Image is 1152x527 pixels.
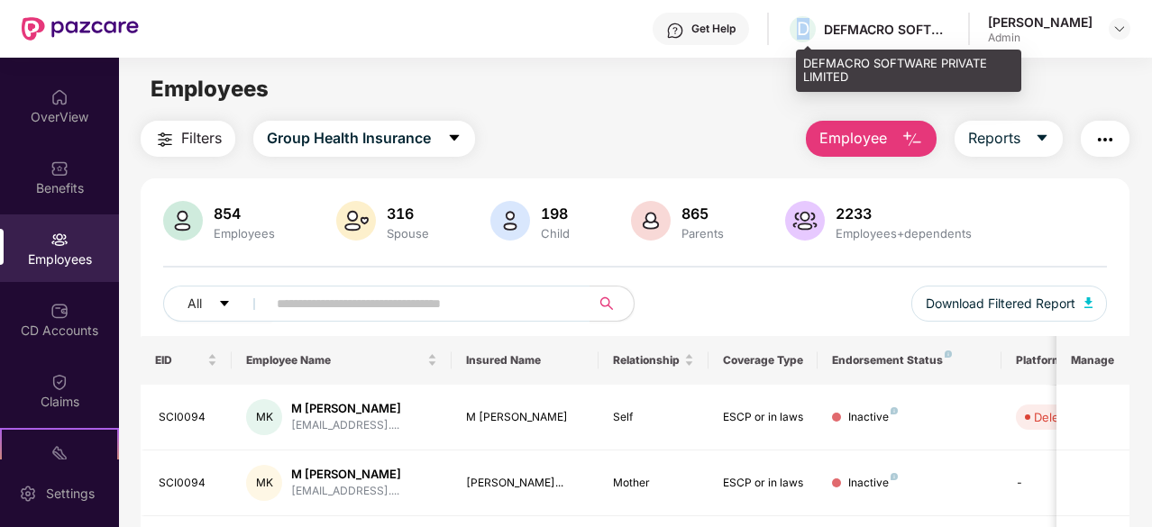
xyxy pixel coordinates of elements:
[50,159,69,177] img: svg+xml;base64,PHN2ZyBpZD0iQmVuZWZpdHMiIHhtbG5zPSJodHRwOi8vd3d3LnczLm9yZy8yMDAwL3N2ZyIgd2lkdGg9Ij...
[452,336,599,385] th: Insured Name
[447,131,462,147] span: caret-down
[291,417,401,434] div: [EMAIL_ADDRESS]....
[723,409,804,426] div: ESCP or in laws
[832,226,975,241] div: Employees+dependents
[613,409,694,426] div: Self
[797,18,809,40] span: D
[141,336,233,385] th: EID
[599,336,709,385] th: Relationship
[246,465,282,501] div: MK
[22,17,139,41] img: New Pazcare Logo
[383,204,433,223] div: 316
[267,127,431,150] span: Group Health Insurance
[848,475,898,492] div: Inactive
[796,50,1021,92] div: DEFMACRO SOFTWARE PRIVATE LIMITED
[383,226,433,241] div: Spouse
[968,127,1020,150] span: Reports
[154,129,176,150] img: svg+xml;base64,PHN2ZyB4bWxucz0iaHR0cDovL3d3dy53My5vcmcvMjAwMC9zdmciIHdpZHRoPSIyNCIgaGVpZ2h0PSIyNC...
[155,353,205,368] span: EID
[785,201,825,241] img: svg+xml;base64,PHN2ZyB4bWxucz0iaHR0cDovL3d3dy53My5vcmcvMjAwMC9zdmciIHhtbG5zOnhsaW5rPSJodHRwOi8vd3...
[806,121,937,157] button: Employee
[1016,353,1115,368] div: Platform Status
[232,336,452,385] th: Employee Name
[246,399,282,435] div: MK
[246,353,424,368] span: Employee Name
[1056,336,1129,385] th: Manage
[613,475,694,492] div: Mother
[911,286,1108,322] button: Download Filtered Report
[253,121,475,157] button: Group Health Insurancecaret-down
[159,409,218,426] div: SCI0094
[590,286,635,322] button: search
[1001,450,1129,516] td: -
[691,22,736,36] div: Get Help
[159,475,218,492] div: SCI0094
[19,485,37,503] img: svg+xml;base64,PHN2ZyBpZD0iU2V0dGluZy0yMHgyMCIgeG1sbnM9Imh0dHA6Ly93d3cudzMub3JnLzIwMDAvc3ZnIiB3aW...
[678,226,727,241] div: Parents
[678,204,727,223] div: 865
[210,204,279,223] div: 854
[537,226,573,241] div: Child
[210,226,279,241] div: Employees
[41,485,100,503] div: Settings
[50,444,69,462] img: svg+xml;base64,PHN2ZyB4bWxucz0iaHR0cDovL3d3dy53My5vcmcvMjAwMC9zdmciIHdpZHRoPSIyMSIgaGVpZ2h0PSIyMC...
[1035,131,1049,147] span: caret-down
[709,336,818,385] th: Coverage Type
[187,294,202,313] span: All
[988,14,1093,31] div: [PERSON_NAME]
[590,296,625,311] span: search
[832,204,975,223] div: 2233
[1034,408,1077,426] div: Deleted
[50,231,69,249] img: svg+xml;base64,PHN2ZyBpZD0iRW1wbG95ZWVzIiB4bWxucz0iaHR0cDovL3d3dy53My5vcmcvMjAwMC9zdmciIHdpZHRoPS...
[490,201,530,241] img: svg+xml;base64,PHN2ZyB4bWxucz0iaHR0cDovL3d3dy53My5vcmcvMjAwMC9zdmciIHhtbG5zOnhsaW5rPSJodHRwOi8vd3...
[181,127,222,150] span: Filters
[291,466,401,483] div: M [PERSON_NAME]
[848,409,898,426] div: Inactive
[824,21,950,38] div: DEFMACRO SOFTWARE PRIVATE LIMITED
[666,22,684,40] img: svg+xml;base64,PHN2ZyBpZD0iSGVscC0zMngzMiIgeG1sbnM9Imh0dHA6Ly93d3cudzMub3JnLzIwMDAvc3ZnIiB3aWR0aD...
[537,204,573,223] div: 198
[819,127,887,150] span: Employee
[466,475,584,492] div: [PERSON_NAME]...
[1112,22,1127,36] img: svg+xml;base64,PHN2ZyBpZD0iRHJvcGRvd24tMzJ4MzIiIHhtbG5zPSJodHRwOi8vd3d3LnczLm9yZy8yMDAwL3N2ZyIgd2...
[466,409,584,426] div: M [PERSON_NAME]
[901,129,923,150] img: svg+xml;base64,PHN2ZyB4bWxucz0iaHR0cDovL3d3dy53My5vcmcvMjAwMC9zdmciIHhtbG5zOnhsaW5rPSJodHRwOi8vd3...
[891,473,898,480] img: svg+xml;base64,PHN2ZyB4bWxucz0iaHR0cDovL3d3dy53My5vcmcvMjAwMC9zdmciIHdpZHRoPSI4IiBoZWlnaHQ9IjgiIH...
[613,353,681,368] span: Relationship
[926,294,1075,313] span: Download Filtered Report
[336,201,376,241] img: svg+xml;base64,PHN2ZyB4bWxucz0iaHR0cDovL3d3dy53My5vcmcvMjAwMC9zdmciIHhtbG5zOnhsaW5rPSJodHRwOi8vd3...
[141,121,235,157] button: Filters
[891,407,898,414] img: svg+xml;base64,PHN2ZyB4bWxucz0iaHR0cDovL3d3dy53My5vcmcvMjAwMC9zdmciIHdpZHRoPSI4IiBoZWlnaHQ9IjgiIH...
[291,483,401,500] div: [EMAIL_ADDRESS]....
[291,400,401,417] div: M [PERSON_NAME]
[631,201,671,241] img: svg+xml;base64,PHN2ZyB4bWxucz0iaHR0cDovL3d3dy53My5vcmcvMjAwMC9zdmciIHhtbG5zOnhsaW5rPSJodHRwOi8vd3...
[50,302,69,320] img: svg+xml;base64,PHN2ZyBpZD0iQ0RfQWNjb3VudHMiIGRhdGEtbmFtZT0iQ0QgQWNjb3VudHMiIHhtbG5zPSJodHRwOi8vd3...
[163,201,203,241] img: svg+xml;base64,PHN2ZyB4bWxucz0iaHR0cDovL3d3dy53My5vcmcvMjAwMC9zdmciIHhtbG5zOnhsaW5rPSJodHRwOi8vd3...
[163,286,273,322] button: Allcaret-down
[1084,297,1093,308] img: svg+xml;base64,PHN2ZyB4bWxucz0iaHR0cDovL3d3dy53My5vcmcvMjAwMC9zdmciIHhtbG5zOnhsaW5rPSJodHRwOi8vd3...
[988,31,1093,45] div: Admin
[832,353,986,368] div: Endorsement Status
[218,297,231,312] span: caret-down
[151,76,269,102] span: Employees
[945,350,952,358] img: svg+xml;base64,PHN2ZyB4bWxucz0iaHR0cDovL3d3dy53My5vcmcvMjAwMC9zdmciIHdpZHRoPSI4IiBoZWlnaHQ9IjgiIH...
[1094,129,1116,150] img: svg+xml;base64,PHN2ZyB4bWxucz0iaHR0cDovL3d3dy53My5vcmcvMjAwMC9zdmciIHdpZHRoPSIyNCIgaGVpZ2h0PSIyNC...
[955,121,1063,157] button: Reportscaret-down
[50,373,69,391] img: svg+xml;base64,PHN2ZyBpZD0iQ2xhaW0iIHhtbG5zPSJodHRwOi8vd3d3LnczLm9yZy8yMDAwL3N2ZyIgd2lkdGg9IjIwIi...
[723,475,804,492] div: ESCP or in laws
[50,88,69,106] img: svg+xml;base64,PHN2ZyBpZD0iSG9tZSIgeG1sbnM9Imh0dHA6Ly93d3cudzMub3JnLzIwMDAvc3ZnIiB3aWR0aD0iMjAiIG...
